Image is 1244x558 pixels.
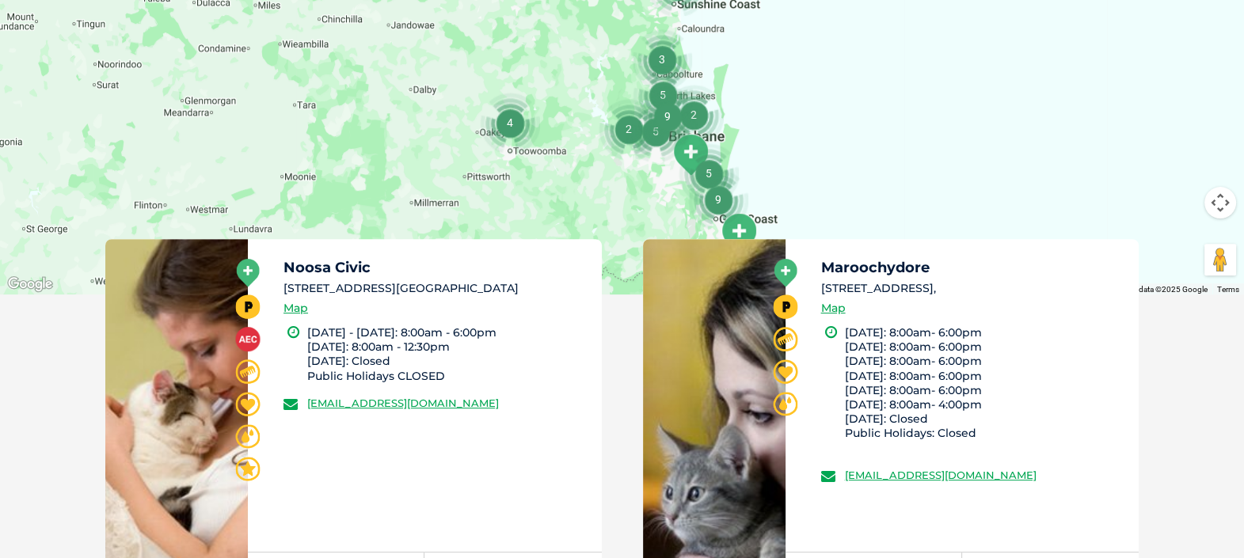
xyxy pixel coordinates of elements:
[688,169,748,230] div: 9
[599,99,659,159] div: 2
[4,274,56,294] img: Google
[821,280,1125,297] li: [STREET_ADDRESS],
[845,469,1037,481] a: [EMAIL_ADDRESS][DOMAIN_NAME]
[283,260,588,275] h5: Noosa Civic
[283,299,308,317] a: Map
[632,29,692,89] div: 3
[719,212,759,256] div: Tweed Heads
[637,86,698,146] div: 9
[626,101,686,161] div: 5
[307,397,499,409] a: [EMAIL_ADDRESS][DOMAIN_NAME]
[4,274,56,294] a: Open this area in Google Maps (opens a new window)
[1121,285,1208,294] span: Map data ©2025 Google
[679,143,739,203] div: 5
[1204,244,1236,275] button: Drag Pegman onto the map to open Street View
[664,85,724,145] div: 2
[283,280,588,297] li: [STREET_ADDRESS][GEOGRAPHIC_DATA]
[821,260,1125,275] h5: Maroochydore
[633,65,693,125] div: 5
[480,93,540,153] div: 4
[1204,187,1236,218] button: Map camera controls
[845,325,1125,455] li: [DATE]: 8:00am- 6:00pm [DATE]: 8:00am- 6:00pm [DATE]: 8:00am- 6:00pm [DATE]: 8:00am- 6:00pm [DATE...
[1217,285,1239,294] a: Terms (opens in new tab)
[307,325,588,383] li: [DATE] - [DATE]: 8:00am - 6:00pm [DATE]: 8:00am - 12:30pm [DATE]: Closed Public Holidays CLOSED
[821,299,846,317] a: Map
